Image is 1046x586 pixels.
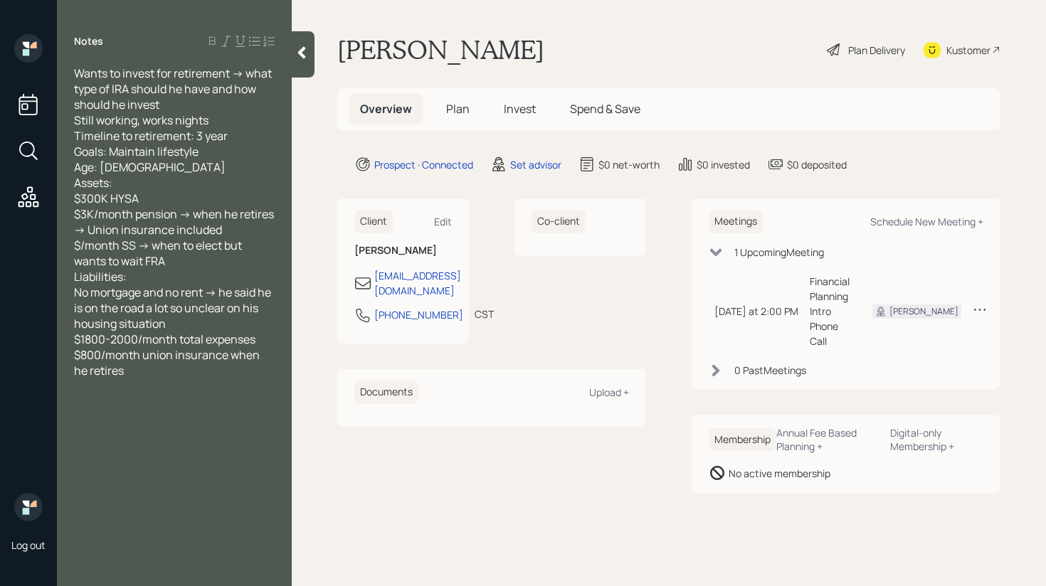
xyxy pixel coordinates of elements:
[714,304,798,319] div: [DATE] at 2:00 PM
[74,112,208,128] span: Still working, works nights
[848,43,905,58] div: Plan Delivery
[810,274,850,348] div: Financial Planning Intro Phone Call
[709,428,776,452] h6: Membership
[570,101,640,117] span: Spend & Save
[74,191,139,206] span: $300K HYSA
[890,426,983,453] div: Digital-only Membership +
[729,466,830,481] div: No active membership
[354,245,452,257] h6: [PERSON_NAME]
[74,128,228,144] span: Timeline to retirement: 3 year
[74,331,255,347] span: $1800-2000/month total expenses
[74,34,103,48] label: Notes
[709,210,763,233] h6: Meetings
[434,215,452,228] div: Edit
[354,380,418,404] h6: Documents
[354,210,393,233] h6: Client
[598,157,660,172] div: $0 net-worth
[14,493,43,521] img: retirable_logo.png
[734,363,806,378] div: 0 Past Meeting s
[697,157,750,172] div: $0 invested
[374,157,473,172] div: Prospect · Connected
[374,268,461,298] div: [EMAIL_ADDRESS][DOMAIN_NAME]
[74,347,262,378] span: $800/month union insurance when he retires
[589,385,629,399] div: Upload +
[74,238,244,269] span: $/month SS -> when to elect but wants to wait FRA
[74,284,273,331] span: No mortgage and no rent -> he said he is on the road a lot so unclear on his housing situation
[74,175,112,191] span: Assets:
[734,245,824,260] div: 1 Upcoming Meeting
[787,157,847,172] div: $0 deposited
[889,305,958,318] div: [PERSON_NAME]
[337,34,544,65] h1: [PERSON_NAME]
[870,215,983,228] div: Schedule New Meeting +
[74,206,276,238] span: $3K/month pension -> when he retires -> Union insurance included
[475,307,494,321] div: CST
[776,426,879,453] div: Annual Fee Based Planning +
[74,65,274,112] span: Wants to invest for retirement -> what type of IRA should he have and how should he invest
[532,210,586,233] h6: Co-client
[11,538,46,552] div: Log out
[74,269,127,284] span: Liabilities:
[946,43,990,58] div: Kustomer
[74,144,199,159] span: Goals: Maintain lifestyle
[446,101,470,117] span: Plan
[510,157,561,172] div: Set advisor
[374,307,463,322] div: [PHONE_NUMBER]
[504,101,536,117] span: Invest
[74,159,226,175] span: Age: [DEMOGRAPHIC_DATA]
[360,101,412,117] span: Overview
